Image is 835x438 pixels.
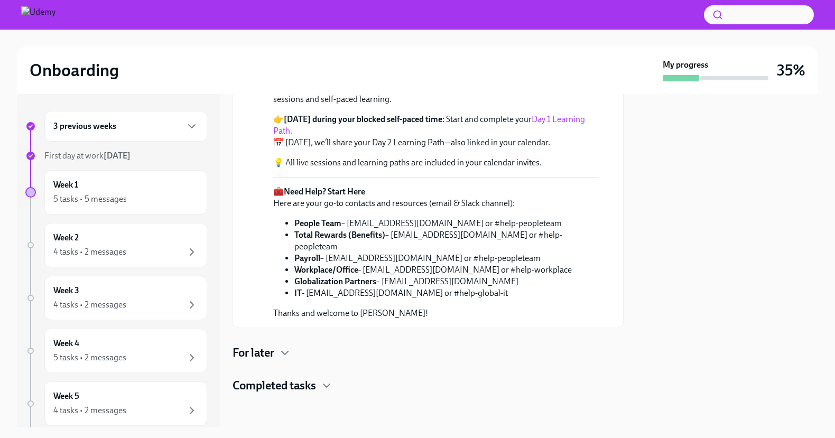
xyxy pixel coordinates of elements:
[104,151,131,161] strong: [DATE]
[777,61,805,80] h3: 35%
[25,381,207,426] a: Week 54 tasks • 2 messages
[53,193,127,205] div: 5 tasks • 5 messages
[233,345,624,361] div: For later
[53,246,126,258] div: 4 tasks • 2 messages
[25,170,207,215] a: Week 15 tasks • 5 messages
[294,218,598,229] li: – [EMAIL_ADDRESS][DOMAIN_NAME] or #help-peopleteam
[53,299,126,311] div: 4 tasks • 2 messages
[284,114,442,124] strong: [DATE] during your blocked self-paced time
[294,253,598,264] li: – [EMAIL_ADDRESS][DOMAIN_NAME] or #help-peopleteam
[294,229,598,253] li: – [EMAIL_ADDRESS][DOMAIN_NAME] or #help-peopleteam
[25,223,207,267] a: Week 24 tasks • 2 messages
[21,6,55,23] img: Udemy
[284,187,365,197] strong: Need Help? Start Here
[53,120,116,132] h6: 3 previous weeks
[273,307,598,319] p: Thanks and welcome to [PERSON_NAME]!
[294,276,376,286] strong: Globalization Partners
[25,276,207,320] a: Week 34 tasks • 2 messages
[294,264,598,276] li: - [EMAIL_ADDRESS][DOMAIN_NAME] or #help-workplace
[44,111,207,142] div: 3 previous weeks
[294,287,598,299] li: - [EMAIL_ADDRESS][DOMAIN_NAME] or #help-global-it
[53,179,78,191] h6: Week 1
[30,60,119,81] h2: Onboarding
[294,288,302,298] strong: IT
[294,218,341,228] strong: People Team
[53,338,79,349] h6: Week 4
[294,265,358,275] strong: Workplace/Office
[294,276,598,287] li: – [EMAIL_ADDRESS][DOMAIN_NAME]
[53,352,126,364] div: 5 tasks • 2 messages
[294,230,385,240] strong: Total Rewards (Benefits)
[53,232,79,244] h6: Week 2
[663,59,708,71] strong: My progress
[273,186,598,209] p: 🧰 Here are your go-to contacts and resources (email & Slack channel):
[294,253,320,263] strong: Payroll
[233,378,624,394] div: Completed tasks
[25,150,207,162] a: First day at work[DATE]
[273,157,598,169] p: 💡 All live sessions and learning paths are included in your calendar invites.
[44,151,131,161] span: First day at work
[53,390,79,402] h6: Week 5
[233,345,274,361] h4: For later
[233,378,316,394] h4: Completed tasks
[53,285,79,296] h6: Week 3
[273,114,598,148] p: 👉 : Start and complete your 📅 [DATE], we’ll share your Day 2 Learning Path—also linked in your ca...
[25,329,207,373] a: Week 45 tasks • 2 messages
[53,405,126,416] div: 4 tasks • 2 messages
